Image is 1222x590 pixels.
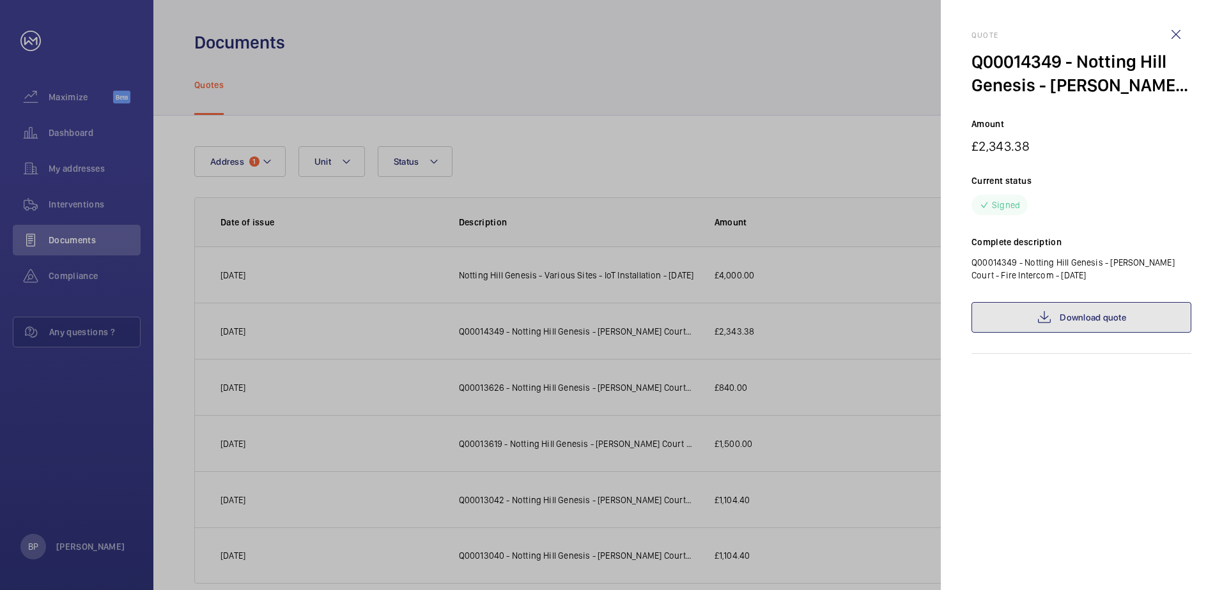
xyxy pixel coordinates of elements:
[971,174,1191,187] p: Current status
[971,50,1191,97] div: Q00014349 - Notting Hill Genesis - [PERSON_NAME] Court - Fire Intercom - [DATE]
[971,256,1191,282] p: Q00014349 - Notting Hill Genesis - [PERSON_NAME] Court - Fire Intercom - [DATE]
[971,117,1191,130] p: Amount
[971,302,1191,333] a: Download quote
[971,236,1191,248] p: Complete description
[971,31,1191,40] h2: Quote
[971,138,1191,154] p: £2,343.38
[992,199,1020,211] p: Signed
